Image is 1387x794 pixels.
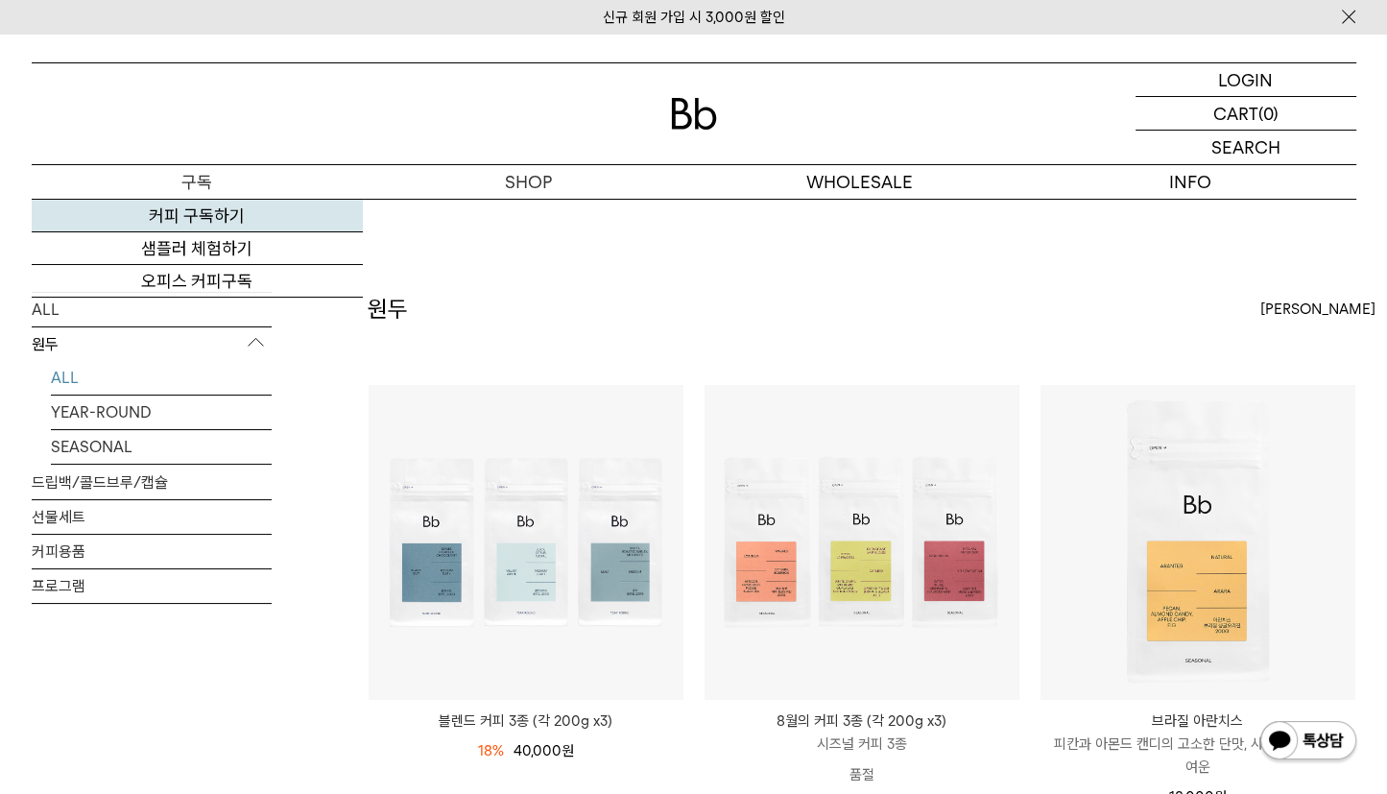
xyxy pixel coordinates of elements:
a: YEAR-ROUND [51,396,272,429]
a: 커피용품 [32,535,272,568]
a: 커피 구독하기 [32,200,363,232]
p: WHOLESALE [694,165,1025,199]
img: 카카오톡 채널 1:1 채팅 버튼 [1258,719,1358,765]
p: 시즈널 커피 3종 [705,733,1019,756]
img: 8월의 커피 3종 (각 200g x3) [705,385,1019,700]
p: (0) [1258,97,1279,130]
a: ALL [32,293,272,326]
span: [PERSON_NAME] [1260,298,1375,321]
a: 오피스 커피구독 [32,265,363,298]
div: 18% [478,739,504,762]
p: 피칸과 아몬드 캔디의 고소한 단맛, 사과칩의 산뜻한 여운 [1040,733,1355,779]
p: 원두 [32,327,272,362]
p: INFO [1025,165,1356,199]
p: CART [1213,97,1258,130]
span: 40,000 [514,742,574,759]
p: SEARCH [1211,131,1280,164]
a: 블렌드 커피 3종 (각 200g x3) [369,710,683,733]
p: LOGIN [1218,63,1273,96]
img: 브라질 아란치스 [1040,385,1355,700]
a: 선물세트 [32,500,272,534]
a: 신규 회원 가입 시 3,000원 할인 [603,9,785,26]
a: 드립백/콜드브루/캡슐 [32,466,272,499]
a: 브라질 아란치스 피칸과 아몬드 캔디의 고소한 단맛, 사과칩의 산뜻한 여운 [1040,710,1355,779]
a: 구독 [32,165,363,199]
a: SEASONAL [51,430,272,464]
a: LOGIN [1136,63,1356,97]
img: 블렌드 커피 3종 (각 200g x3) [369,385,683,700]
span: 원 [562,742,574,759]
img: 로고 [671,98,717,130]
a: 8월의 커피 3종 (각 200g x3) 시즈널 커피 3종 [705,710,1019,756]
h2: 원두 [368,293,408,325]
a: SHOP [363,165,694,199]
a: CART (0) [1136,97,1356,131]
a: ALL [51,361,272,395]
a: 프로그램 [32,569,272,603]
p: 8월의 커피 3종 (각 200g x3) [705,710,1019,733]
p: 품절 [705,756,1019,794]
p: 브라질 아란치스 [1040,710,1355,733]
a: 샘플러 체험하기 [32,232,363,265]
